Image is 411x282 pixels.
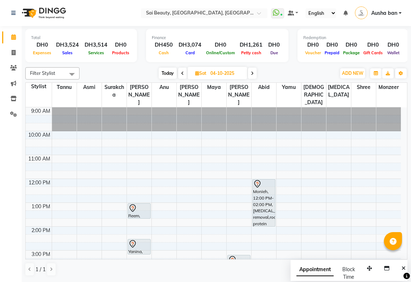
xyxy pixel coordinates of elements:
[52,83,77,92] span: Tannu
[269,50,280,55] span: Due
[361,50,385,55] span: Gift Cards
[128,204,150,218] div: Reem, 01:00 PM-01:40 PM, Mani/Pedi (With Gel Colour)
[177,83,201,107] span: [PERSON_NAME]
[30,70,55,76] span: Filter Stylist
[18,3,68,23] img: logo
[301,83,326,107] span: [DEMOGRAPHIC_DATA]
[342,266,355,280] span: Block Time
[128,239,150,254] div: Yanina, 02:30 PM-03:10 PM, Gel Manicure
[30,203,52,210] div: 1:00 PM
[228,255,250,270] div: [PERSON_NAME], 03:10 PM-03:50 PM, Spa Pedicure (Normal Colour)
[355,7,368,19] img: Ausha ban
[227,83,251,107] span: [PERSON_NAME]
[204,41,237,49] div: DH0
[193,70,208,76] span: Sat
[303,41,323,49] div: DH0
[31,50,53,55] span: Expenses
[381,253,404,275] iframe: chat widget
[385,50,401,55] span: Wallet
[265,41,283,49] div: DH0
[159,68,177,79] span: Today
[323,50,341,55] span: Prepaid
[340,68,365,78] button: ADD NEW
[26,83,52,90] div: Stylist
[341,41,361,49] div: DH0
[303,50,323,55] span: Voucher
[31,35,131,41] div: Total
[184,50,197,55] span: Card
[152,83,176,92] span: Anu
[351,83,376,92] span: shree
[110,50,131,55] span: Products
[303,35,402,41] div: Redemption
[252,83,276,92] span: Abid
[27,155,52,163] div: 11:00 AM
[361,41,385,49] div: DH0
[326,83,351,99] span: [MEDICAL_DATA]
[152,41,176,49] div: DH450
[323,41,341,49] div: DH0
[82,41,110,49] div: DH3,514
[296,263,334,276] span: Appointment
[342,70,363,76] span: ADD NEW
[86,50,106,55] span: Services
[208,68,244,79] input: 2025-10-04
[239,50,263,55] span: Petty cash
[341,50,361,55] span: Package
[77,83,102,92] span: Asmi
[253,179,275,226] div: Monieh, 12:00 PM-02:00 PM, [MEDICAL_DATA] removal,roots protein
[385,41,402,49] div: DH0
[27,179,52,187] div: 12:00 PM
[202,83,226,92] span: maya
[152,35,283,41] div: Finance
[176,41,204,49] div: DH3,074
[30,251,52,258] div: 3:00 PM
[157,50,171,55] span: Cash
[30,227,52,234] div: 2:00 PM
[102,83,127,99] span: Surakcha
[277,83,301,92] span: Yamu
[31,41,53,49] div: DH0
[204,50,237,55] span: Online/Custom
[127,83,151,107] span: [PERSON_NAME]
[60,50,74,55] span: Sales
[110,41,131,49] div: DH0
[376,83,401,92] span: Monzeer
[371,9,397,17] span: Ausha ban
[27,131,52,139] div: 10:00 AM
[237,41,265,49] div: DH1,261
[35,266,46,273] span: 1 / 1
[30,107,52,115] div: 9:00 AM
[53,41,82,49] div: DH3,524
